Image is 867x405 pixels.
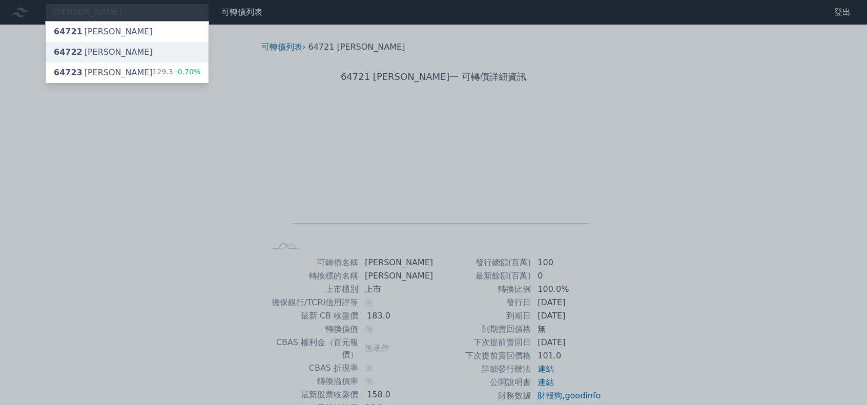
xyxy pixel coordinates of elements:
[46,62,209,83] a: 64723[PERSON_NAME] 129.3-0.70%
[54,27,82,36] span: 64721
[46,42,209,62] a: 64722[PERSON_NAME]
[54,67,153,79] div: [PERSON_NAME]
[46,22,209,42] a: 64721[PERSON_NAME]
[54,68,82,77] span: 64723
[54,26,153,38] div: [PERSON_NAME]
[173,68,201,76] span: -0.70%
[54,46,153,58] div: [PERSON_NAME]
[153,67,201,79] div: 129.3
[54,47,82,57] span: 64722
